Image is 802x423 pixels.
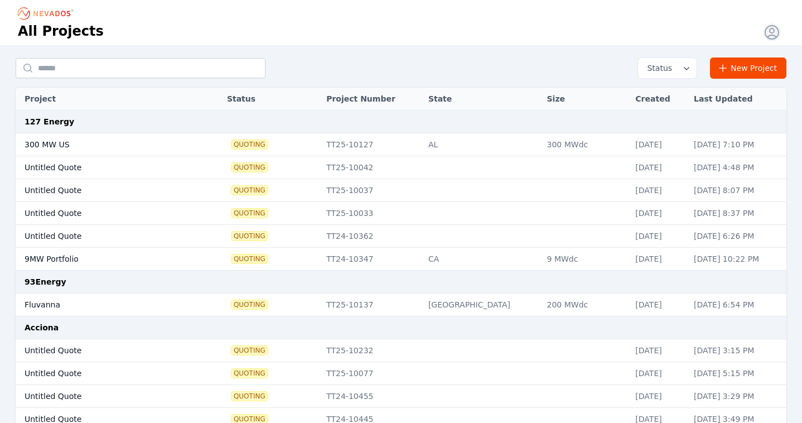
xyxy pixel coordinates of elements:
th: Project Number [321,88,423,110]
td: TT24-10347 [321,248,423,271]
th: Status [221,88,321,110]
tr: Untitled QuoteQuotingTT24-10455[DATE][DATE] 3:29 PM [16,385,786,408]
td: [DATE] [630,133,688,156]
td: [DATE] [630,362,688,385]
td: [DATE] [630,179,688,202]
td: TT25-10232 [321,339,423,362]
td: TT25-10137 [321,294,423,316]
td: [DATE] [630,339,688,362]
td: Untitled Quote [16,156,193,179]
td: [DATE] 3:15 PM [688,339,786,362]
td: 9MW Portfolio [16,248,193,271]
tr: Untitled QuoteQuotingTT24-10362[DATE][DATE] 6:26 PM [16,225,786,248]
td: Untitled Quote [16,362,193,385]
td: Untitled Quote [16,225,193,248]
td: [DATE] 5:15 PM [688,362,786,385]
td: [DATE] [630,385,688,408]
td: TT25-10077 [321,362,423,385]
tr: 9MW PortfolioQuotingTT24-10347CA9 MWdc[DATE][DATE] 10:22 PM [16,248,786,271]
nav: Breadcrumb [18,4,77,22]
td: [DATE] 3:29 PM [688,385,786,408]
td: TT25-10127 [321,133,423,156]
tr: Untitled QuoteQuotingTT25-10033[DATE][DATE] 8:37 PM [16,202,786,225]
td: [DATE] [630,225,688,248]
td: 300 MW US [16,133,193,156]
th: State [423,88,542,110]
tr: Untitled QuoteQuotingTT25-10037[DATE][DATE] 8:07 PM [16,179,786,202]
tr: 300 MW USQuotingTT25-10127AL300 MWdc[DATE][DATE] 7:10 PM [16,133,786,156]
td: [DATE] 6:54 PM [688,294,786,316]
td: TT24-10362 [321,225,423,248]
td: AL [423,133,542,156]
td: TT24-10455 [321,385,423,408]
td: Untitled Quote [16,202,193,225]
span: Quoting [231,209,268,218]
tr: FluvannaQuotingTT25-10137[GEOGRAPHIC_DATA]200 MWdc[DATE][DATE] 6:54 PM [16,294,786,316]
td: [DATE] 7:10 PM [688,133,786,156]
span: Quoting [231,254,268,263]
button: Status [638,58,697,78]
td: [DATE] 6:26 PM [688,225,786,248]
td: [DATE] 8:07 PM [688,179,786,202]
th: Last Updated [688,88,786,110]
span: Status [642,63,672,74]
tr: Untitled QuoteQuotingTT25-10042[DATE][DATE] 4:48 PM [16,156,786,179]
td: Untitled Quote [16,385,193,408]
td: [DATE] [630,202,688,225]
td: Acciona [16,316,786,339]
td: [DATE] [630,294,688,316]
td: 9 MWdc [542,248,630,271]
td: Untitled Quote [16,339,193,362]
th: Size [542,88,630,110]
td: [DATE] 8:37 PM [688,202,786,225]
td: [GEOGRAPHIC_DATA] [423,294,542,316]
td: 300 MWdc [542,133,630,156]
a: New Project [710,57,786,79]
td: [DATE] 4:48 PM [688,156,786,179]
tr: Untitled QuoteQuotingTT25-10077[DATE][DATE] 5:15 PM [16,362,786,385]
th: Project [16,88,193,110]
span: Quoting [231,369,268,378]
td: 127 Energy [16,110,786,133]
h1: All Projects [18,22,104,40]
td: [DATE] [630,248,688,271]
td: TT25-10042 [321,156,423,179]
td: CA [423,248,542,271]
td: 93Energy [16,271,786,294]
span: Quoting [231,232,268,241]
td: Fluvanna [16,294,193,316]
th: Created [630,88,688,110]
td: 200 MWdc [542,294,630,316]
span: Quoting [231,163,268,172]
span: Quoting [231,392,268,401]
td: Untitled Quote [16,179,193,202]
td: [DATE] [630,156,688,179]
span: Quoting [231,346,268,355]
td: TT25-10033 [321,202,423,225]
tr: Untitled QuoteQuotingTT25-10232[DATE][DATE] 3:15 PM [16,339,786,362]
td: [DATE] 10:22 PM [688,248,786,271]
span: Quoting [231,300,268,309]
td: TT25-10037 [321,179,423,202]
span: Quoting [231,186,268,195]
span: Quoting [231,140,268,149]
